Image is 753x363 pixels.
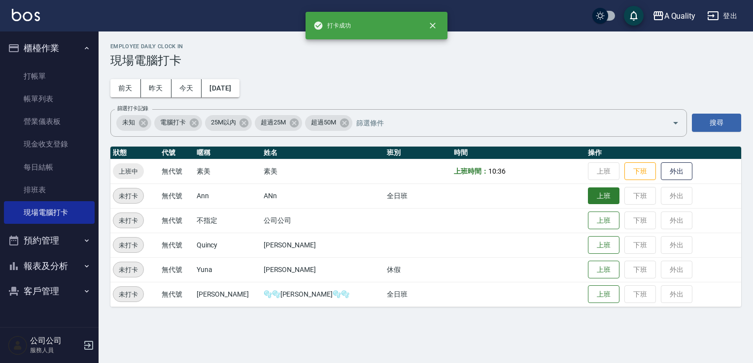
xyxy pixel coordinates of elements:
button: 前天 [110,79,141,97]
a: 營業儀表板 [4,110,95,133]
h5: 公司公司 [30,336,80,346]
td: [PERSON_NAME] [194,282,261,306]
button: 昨天 [141,79,171,97]
td: [PERSON_NAME] [261,257,385,282]
th: 操作 [585,147,741,159]
button: 報表及分析 [4,253,95,279]
td: 全日班 [384,183,451,208]
th: 代號 [159,147,194,159]
div: 未知 [116,115,151,131]
span: 未知 [116,118,141,127]
a: 現場電腦打卡 [4,201,95,224]
h3: 現場電腦打卡 [110,54,741,67]
button: 上班 [588,285,619,303]
button: 登出 [703,7,741,25]
td: 休假 [384,257,451,282]
td: ANn [261,183,385,208]
td: [PERSON_NAME] [261,233,385,257]
div: 超過50M [305,115,352,131]
span: 打卡成功 [313,21,351,30]
td: 無代號 [159,208,194,233]
td: Yuna [194,257,261,282]
img: Person [8,335,28,355]
span: 10:36 [488,167,506,175]
button: 搜尋 [692,114,741,132]
span: 超過25M [255,118,292,127]
td: 公司公司 [261,208,385,233]
a: 打帳單 [4,65,95,88]
th: 時間 [451,147,585,159]
button: 客戶管理 [4,278,95,304]
button: save [624,6,644,26]
button: 上班 [588,212,619,230]
button: 預約管理 [4,228,95,253]
span: 超過50M [305,118,342,127]
th: 暱稱 [194,147,261,159]
button: Open [668,115,684,131]
a: 排班表 [4,179,95,201]
td: Quincy [194,233,261,257]
div: 電腦打卡 [154,115,202,131]
div: 超過25M [255,115,302,131]
input: 篩選條件 [354,114,655,131]
td: 無代號 [159,282,194,306]
td: 素美 [261,159,385,183]
th: 姓名 [261,147,385,159]
button: 外出 [661,162,692,181]
button: close [422,15,444,36]
span: 未打卡 [113,240,143,250]
div: 25M以內 [205,115,252,131]
button: 下班 [624,162,656,181]
td: 無代號 [159,183,194,208]
div: A Quality [664,10,696,22]
span: 未打卡 [113,191,143,201]
button: 今天 [171,79,202,97]
button: 上班 [588,236,619,254]
h2: Employee Daily Clock In [110,43,741,50]
span: 上班中 [113,166,144,177]
b: 上班時間： [454,167,488,175]
td: 🫧🫧[PERSON_NAME]🫧🫧 [261,282,385,306]
button: A Quality [649,6,700,26]
button: [DATE] [202,79,239,97]
th: 狀態 [110,147,159,159]
button: 上班 [588,261,619,279]
label: 篩選打卡記錄 [117,105,148,112]
p: 服務人員 [30,346,80,355]
td: 全日班 [384,282,451,306]
a: 帳單列表 [4,88,95,110]
td: 無代號 [159,257,194,282]
td: 不指定 [194,208,261,233]
span: 電腦打卡 [154,118,192,127]
span: 25M以內 [205,118,242,127]
th: 班別 [384,147,451,159]
td: Ann [194,183,261,208]
td: 無代號 [159,159,194,183]
button: 上班 [588,187,619,205]
span: 未打卡 [113,215,143,226]
img: Logo [12,9,40,21]
span: 未打卡 [113,265,143,275]
td: 素美 [194,159,261,183]
button: 櫃檯作業 [4,35,95,61]
td: 無代號 [159,233,194,257]
span: 未打卡 [113,289,143,300]
a: 每日結帳 [4,156,95,179]
a: 現金收支登錄 [4,133,95,155]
